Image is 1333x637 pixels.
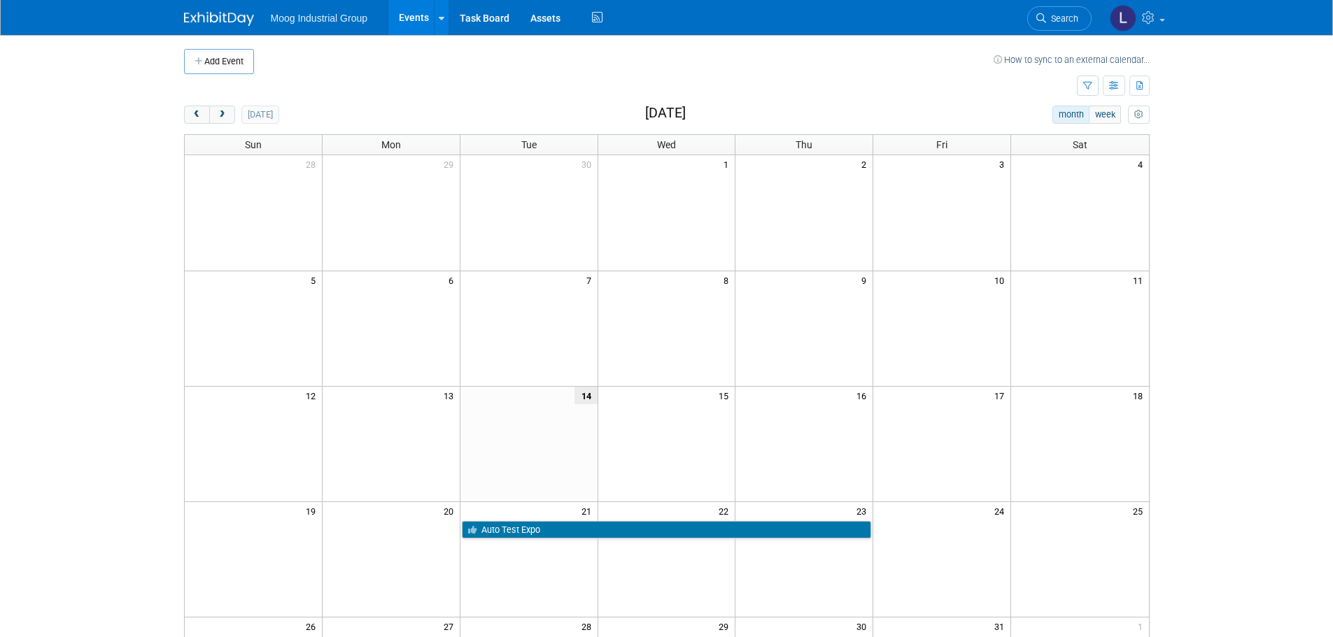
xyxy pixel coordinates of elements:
span: 29 [717,617,735,635]
span: 24 [993,502,1010,520]
button: month [1052,106,1089,124]
button: Add Event [184,49,254,74]
span: 23 [855,502,873,520]
button: week [1089,106,1121,124]
span: 28 [304,155,322,173]
span: 4 [1136,155,1149,173]
span: 28 [580,617,598,635]
span: 11 [1131,271,1149,289]
span: 26 [304,617,322,635]
span: Mon [381,139,401,150]
h2: [DATE] [645,106,686,121]
a: Search [1027,6,1092,31]
span: 2 [860,155,873,173]
span: 5 [309,271,322,289]
span: 12 [304,387,322,404]
span: 15 [717,387,735,404]
span: 1 [1136,617,1149,635]
span: 3 [998,155,1010,173]
i: Personalize Calendar [1134,110,1143,120]
span: 30 [580,155,598,173]
span: 25 [1131,502,1149,520]
span: 13 [442,387,460,404]
span: Wed [657,139,676,150]
span: Search [1046,13,1078,24]
span: Sun [245,139,262,150]
span: 29 [442,155,460,173]
a: Auto Test Expo [462,521,872,539]
span: 21 [580,502,598,520]
span: Moog Industrial Group [271,13,368,24]
span: 27 [442,617,460,635]
button: next [209,106,235,124]
span: 14 [574,387,598,404]
button: [DATE] [241,106,278,124]
span: Fri [936,139,947,150]
span: 1 [722,155,735,173]
span: Tue [521,139,537,150]
span: Sat [1073,139,1087,150]
span: 16 [855,387,873,404]
span: 30 [855,617,873,635]
span: 22 [717,502,735,520]
span: 17 [993,387,1010,404]
span: 6 [447,271,460,289]
button: prev [184,106,210,124]
span: 20 [442,502,460,520]
span: 31 [993,617,1010,635]
button: myCustomButton [1128,106,1149,124]
span: Thu [796,139,812,150]
a: How to sync to an external calendar... [994,55,1150,65]
span: 7 [585,271,598,289]
span: 18 [1131,387,1149,404]
img: ExhibitDay [184,12,254,26]
span: 10 [993,271,1010,289]
span: 9 [860,271,873,289]
span: 8 [722,271,735,289]
img: Laura Reilly [1110,5,1136,31]
span: 19 [304,502,322,520]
